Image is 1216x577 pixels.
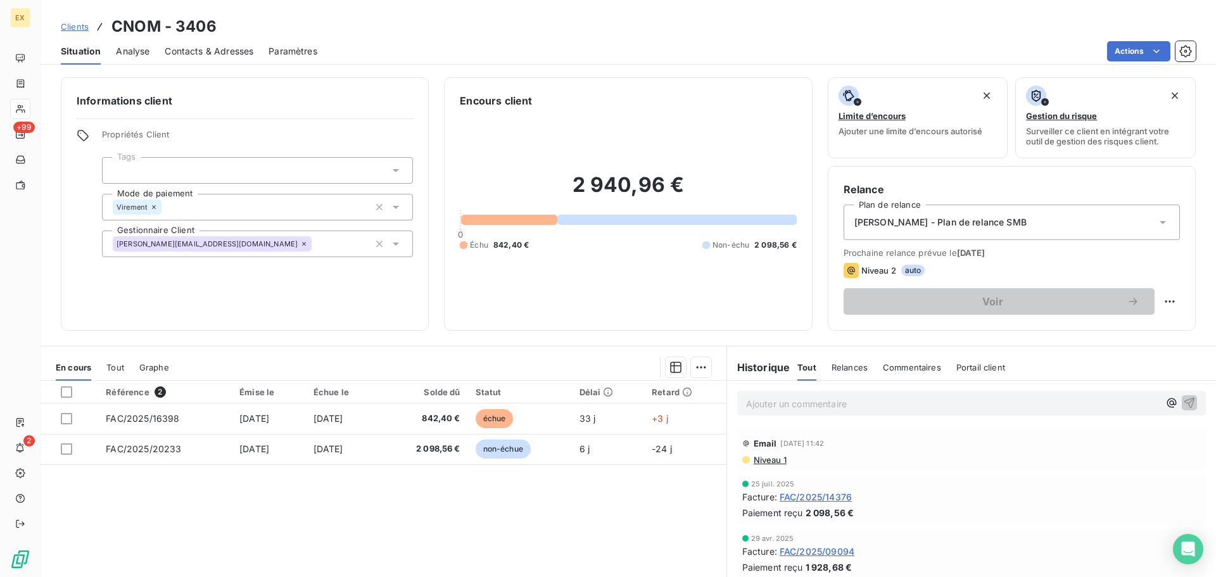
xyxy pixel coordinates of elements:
span: [DATE] [313,443,343,454]
span: [DATE] 11:42 [780,440,824,447]
span: FAC/2025/14376 [780,490,852,504]
span: Niveau 2 [861,265,896,276]
a: Clients [61,20,89,33]
span: Facture : [742,490,777,504]
span: -24 j [652,443,672,454]
span: 33 j [579,413,596,424]
div: Solde dû [388,387,460,397]
h2: 2 940,96 € [460,172,796,210]
span: Limite d’encours [839,111,906,121]
span: Graphe [139,362,169,372]
span: Tout [106,362,124,372]
button: Actions [1107,41,1170,61]
span: 25 juil. 2025 [751,480,795,488]
span: +3 j [652,413,668,424]
span: 6 j [579,443,590,454]
div: EX [10,8,30,28]
span: Voir [859,296,1127,307]
span: 2 [155,386,166,398]
span: Commentaires [883,362,941,372]
span: Niveau 1 [752,455,787,465]
span: Ajouter une limite d’encours autorisé [839,126,982,136]
span: 2 098,56 € [806,506,854,519]
span: [DATE] [957,248,985,258]
input: Ajouter une valeur [312,238,322,250]
span: FAC/2025/20233 [106,443,181,454]
span: Contacts & Adresses [165,45,253,58]
div: Retard [652,387,719,397]
h6: Informations client [77,93,413,108]
span: [PERSON_NAME][EMAIL_ADDRESS][DOMAIN_NAME] [117,240,298,248]
span: 0 [458,229,463,239]
button: Limite d’encoursAjouter une limite d’encours autorisé [828,77,1008,158]
div: Délai [579,387,637,397]
h6: Historique [727,360,790,375]
span: Email [754,438,777,448]
span: 29 avr. 2025 [751,535,794,542]
span: FAC/2025/16398 [106,413,179,424]
img: Logo LeanPay [10,549,30,569]
span: non-échue [476,440,531,459]
span: Propriétés Client [102,129,413,147]
span: Échu [470,239,488,251]
div: Statut [476,387,564,397]
span: [PERSON_NAME] - Plan de relance SMB [854,216,1027,229]
span: +99 [13,122,35,133]
span: échue [476,409,514,428]
span: 2 098,56 € [388,443,460,455]
span: Situation [61,45,101,58]
span: Gestion du risque [1026,111,1097,121]
input: Ajouter une valeur [161,201,172,213]
span: Tout [797,362,816,372]
h6: Relance [844,182,1180,197]
h6: Encours client [460,93,532,108]
span: Paramètres [269,45,317,58]
span: FAC/2025/09094 [780,545,854,558]
button: Gestion du risqueSurveiller ce client en intégrant votre outil de gestion des risques client. [1015,77,1196,158]
span: 2 [23,435,35,447]
div: Échue le [313,387,373,397]
span: Non-échu [712,239,749,251]
span: 842,40 € [493,239,529,251]
input: Ajouter une valeur [113,165,123,176]
span: Portail client [956,362,1005,372]
div: Référence [106,386,224,398]
span: 1 928,68 € [806,561,852,574]
div: Open Intercom Messenger [1173,534,1203,564]
span: Surveiller ce client en intégrant votre outil de gestion des risques client. [1026,126,1185,146]
span: 842,40 € [388,412,460,425]
div: Émise le [239,387,298,397]
span: Facture : [742,545,777,558]
span: En cours [56,362,91,372]
span: [DATE] [239,443,269,454]
span: [DATE] [239,413,269,424]
button: Voir [844,288,1155,315]
span: 2 098,56 € [754,239,797,251]
span: Relances [832,362,868,372]
span: Clients [61,22,89,32]
span: Analyse [116,45,149,58]
span: Virement [117,203,148,211]
h3: CNOM - 3406 [111,15,217,38]
span: [DATE] [313,413,343,424]
span: Paiement reçu [742,561,803,574]
span: auto [901,265,925,276]
span: Prochaine relance prévue le [844,248,1180,258]
span: Paiement reçu [742,506,803,519]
